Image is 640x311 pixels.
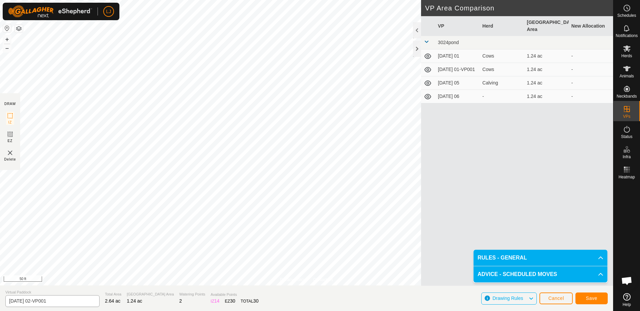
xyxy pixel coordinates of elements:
button: Reset Map [3,24,11,32]
div: Cows [482,53,521,60]
td: - [569,49,613,63]
span: Delete [4,157,16,162]
span: Cancel [548,296,564,301]
th: New Allocation [569,16,613,36]
div: EZ [225,298,235,305]
span: Schedules [617,13,636,18]
span: EZ [8,138,13,143]
span: 30 [253,298,259,304]
th: VP [435,16,480,36]
div: TOTAL [241,298,259,305]
span: RULES - GENERAL [478,254,527,262]
span: Heatmap [618,175,635,179]
span: Virtual Paddock [5,289,100,295]
span: Watering Points [179,291,205,297]
span: Available Points [211,292,258,298]
span: 3024pond [438,40,459,45]
span: VPs [623,114,630,118]
button: Save [575,292,608,304]
button: + [3,35,11,43]
span: Total Area [105,291,121,297]
th: [GEOGRAPHIC_DATA] Area [524,16,569,36]
td: [DATE] 01-VP001 [435,63,480,76]
span: IZ [8,120,12,125]
td: [DATE] 05 [435,76,480,90]
p-accordion-header: ADVICE - SCHEDULED MOVES [474,266,607,282]
h2: VP Area Comparison [425,4,613,12]
span: Save [586,296,597,301]
span: Infra [623,155,631,159]
button: – [3,44,11,52]
td: [DATE] 01 [435,49,480,63]
span: 1.24 ac [127,298,142,304]
td: 1.24 ac [524,76,569,90]
td: 1.24 ac [524,49,569,63]
a: Open chat [617,271,637,291]
div: DRAW [4,101,16,106]
span: Notifications [616,34,638,38]
span: LJ [106,8,111,15]
a: Help [613,290,640,309]
span: 14 [214,298,220,304]
a: Contact Us [313,277,333,283]
th: Herd [480,16,524,36]
td: - [569,90,613,103]
span: Animals [619,74,634,78]
button: Cancel [539,292,573,304]
td: 1.24 ac [524,90,569,103]
a: Privacy Policy [280,277,305,283]
span: [GEOGRAPHIC_DATA] Area [127,291,174,297]
span: Status [621,135,632,139]
div: - [482,93,521,100]
span: 2 [179,298,182,304]
button: Map Layers [15,25,23,33]
td: 1.24 ac [524,63,569,76]
span: Help [623,303,631,307]
td: - [569,63,613,76]
span: ADVICE - SCHEDULED MOVES [478,270,557,278]
span: Drawing Rules [492,296,523,301]
span: Herds [621,54,632,58]
div: IZ [211,298,219,305]
div: Calving [482,79,521,87]
p-accordion-header: RULES - GENERAL [474,250,607,266]
span: 2.64 ac [105,298,120,304]
img: Gallagher Logo [8,5,92,18]
span: 30 [230,298,235,304]
img: VP [6,149,14,157]
td: [DATE] 06 [435,90,480,103]
span: Neckbands [616,94,637,98]
td: - [569,76,613,90]
div: Cows [482,66,521,73]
